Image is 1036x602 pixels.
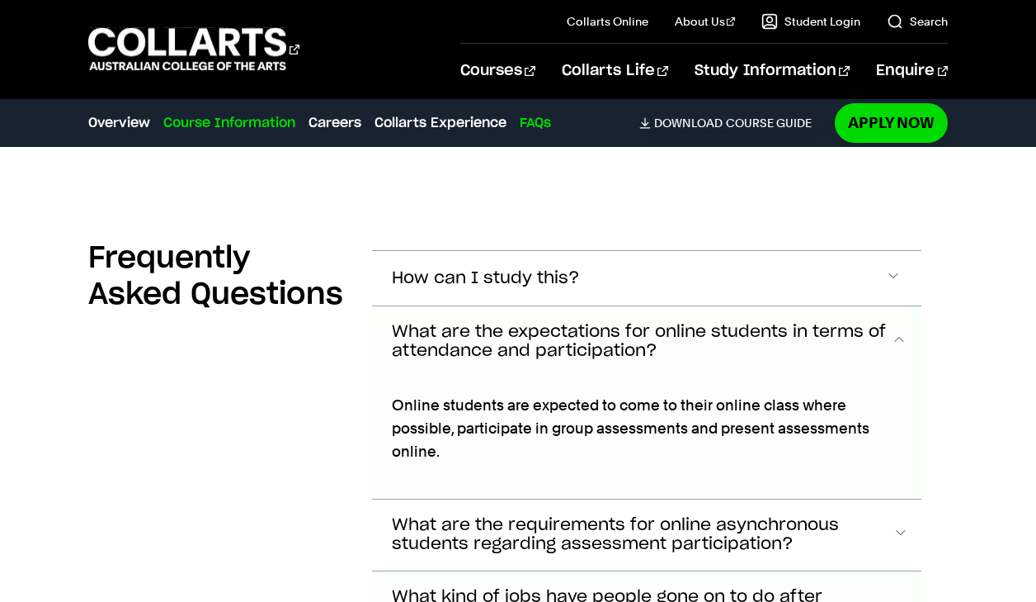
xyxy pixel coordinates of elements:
h2: Frequently Asked Questions [88,240,346,313]
a: About Us [675,13,736,30]
button: What are the expectations for online students in terms of attendance and participation? [372,306,922,377]
a: Study Information [695,44,850,98]
a: Collarts Experience [374,113,506,133]
a: Student Login [761,13,860,30]
button: How can I study this? [372,251,922,306]
a: Search [887,13,948,30]
a: Collarts Life [562,44,668,98]
a: Collarts Online [567,13,648,30]
span: What are the requirements for online asynchronous students regarding assessment participation? [392,516,892,554]
a: Course Information [163,113,295,133]
a: Overview [88,113,150,133]
p: Online students are expected to come to their online class where possible, participate in group a... [392,394,902,463]
a: FAQs [520,113,551,133]
a: Courses [460,44,535,98]
span: What are the expectations for online students in terms of attendance and participation? [392,323,892,361]
a: Careers [308,113,361,133]
a: Apply Now [835,103,948,142]
span: How can I study this? [392,269,580,288]
a: DownloadCourse Guide [639,116,825,130]
div: Go to homepage [88,26,299,73]
a: Enquire [876,44,948,98]
button: What are the requirements for online asynchronous students regarding assessment participation? [372,500,922,571]
div: How can I study this? [372,377,922,499]
span: Download [654,116,723,130]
